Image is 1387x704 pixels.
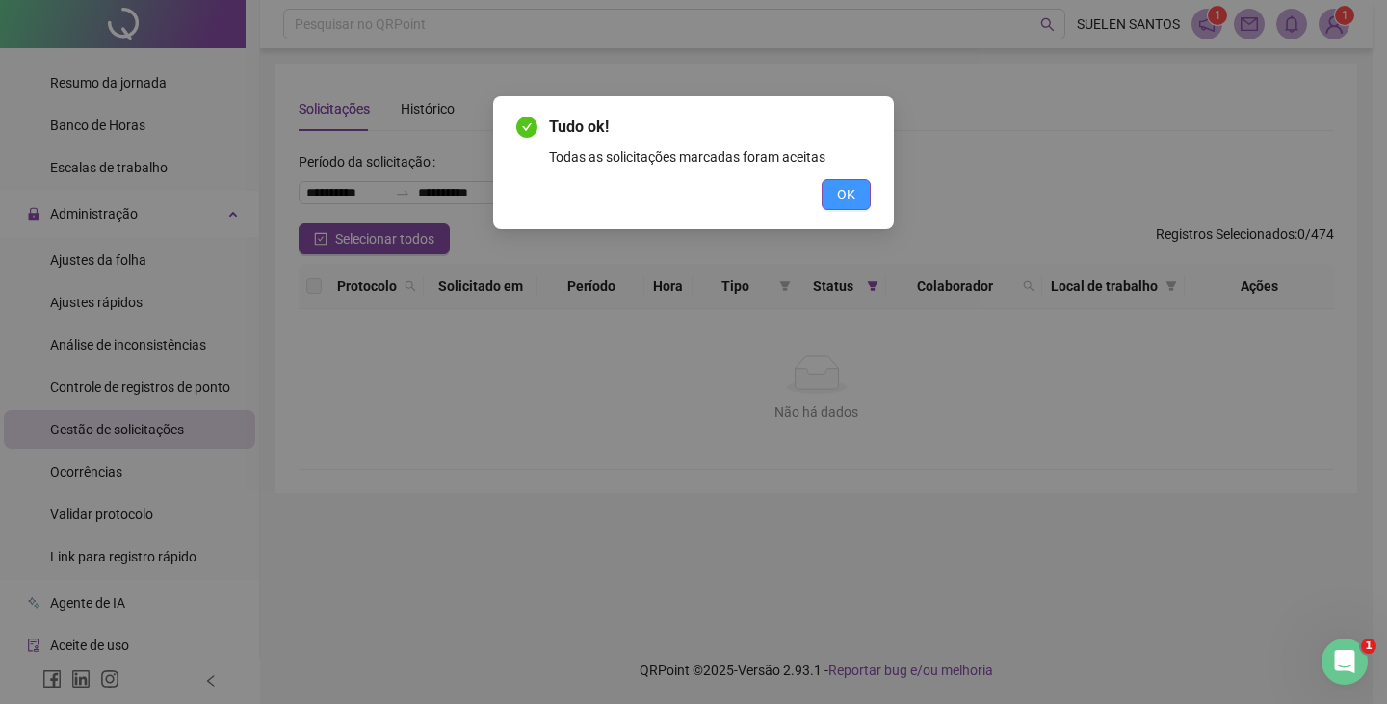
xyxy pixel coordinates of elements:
iframe: Intercom live chat [1322,639,1368,685]
span: OK [837,184,855,205]
span: 1 [1361,639,1376,654]
span: check-circle [516,117,537,138]
span: Tudo ok! [549,116,871,139]
button: OK [822,179,871,210]
div: Todas as solicitações marcadas foram aceitas [549,146,871,168]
